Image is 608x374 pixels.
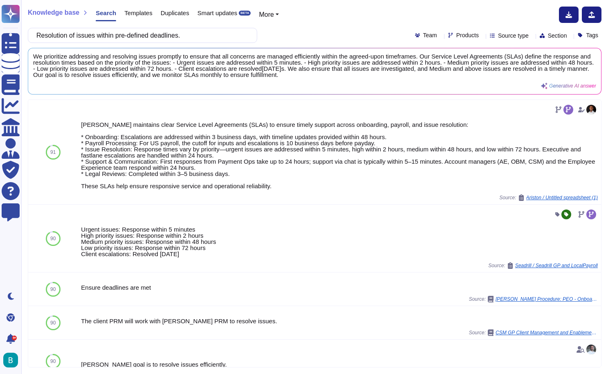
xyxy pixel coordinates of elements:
[526,195,598,200] span: Ariston / Untitled spreadsheet (1)
[50,236,56,241] span: 90
[423,32,437,38] span: Team
[586,345,596,354] img: user
[488,262,598,269] span: Source:
[33,53,596,78] span: We prioritize addressing and resolving issues promptly to ensure that all concerns are managed ef...
[81,361,598,367] div: [PERSON_NAME] goal is to resolve issues efficiently.
[456,32,479,38] span: Products
[197,10,238,16] span: Smart updates
[515,263,598,268] span: Seadrill / Seadrill GP and LocalPayroll
[586,105,596,115] img: user
[124,10,152,16] span: Templates
[50,287,56,292] span: 90
[96,10,116,16] span: Search
[259,11,274,18] span: More
[12,336,17,340] div: 9+
[50,150,56,155] span: 91
[498,33,529,38] span: Source type
[2,351,24,369] button: user
[496,330,598,335] span: CSM GP Client Management and Enablement.pdf
[549,83,596,88] span: Generative AI answer
[586,32,598,38] span: Tags
[50,359,56,364] span: 90
[259,10,279,20] button: More
[239,11,251,16] div: BETA
[496,297,598,302] span: [PERSON_NAME] Procedure: PEO - Onboarding - Document Collection & Review.pdf
[32,28,249,43] input: Search a question or template...
[50,320,56,325] span: 90
[81,318,598,324] div: The client PRM will work with [PERSON_NAME] PRM to resolve issues.
[161,10,189,16] span: Duplicates
[469,329,598,336] span: Source:
[499,194,598,201] span: Source:
[28,9,79,16] span: Knowledge base
[81,122,598,189] div: [PERSON_NAME] maintains clear Service Level Agreements (SLAs) to ensure timely support across onb...
[3,353,18,367] img: user
[548,33,567,38] span: Section
[81,284,598,291] div: Ensure deadlines are met
[81,226,598,257] div: Urgent issues: Response within 5 minutes High priority issues: Response within 2 hours Medium pri...
[469,296,598,302] span: Source:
